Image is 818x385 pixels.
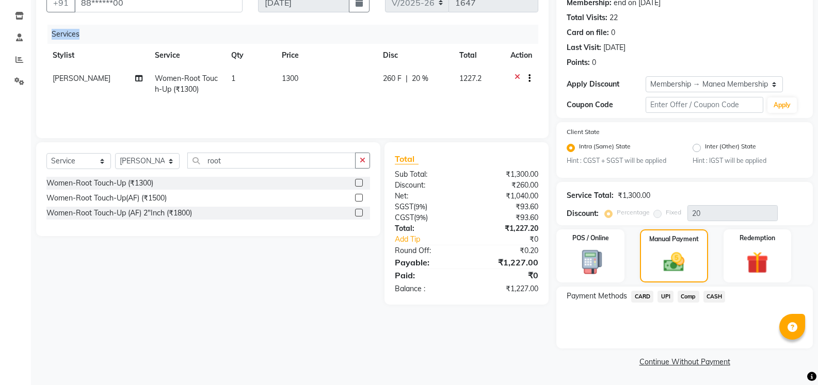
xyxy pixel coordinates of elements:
[46,178,153,189] div: Women-Root Touch-Up (₹1300)
[579,142,631,154] label: Intra (Same) State
[467,223,546,234] div: ₹1,227.20
[567,208,599,219] div: Discount:
[53,74,110,83] span: [PERSON_NAME]
[282,74,298,83] span: 1300
[467,245,546,256] div: ₹0.20
[567,99,645,110] div: Coupon Code
[567,156,677,165] small: Hint : CGST + SGST will be applied
[46,44,149,67] th: Stylist
[395,213,414,222] span: CGST
[567,42,601,53] div: Last Visit:
[225,44,276,67] th: Qty
[155,74,218,94] span: Women-Root Touch-Up (₹1300)
[387,223,467,234] div: Total:
[740,249,775,276] img: _gift.svg
[703,291,726,303] span: CASH
[592,57,596,68] div: 0
[416,213,426,222] span: 9%
[740,233,775,243] label: Redemption
[387,234,480,245] a: Add Tip
[231,74,235,83] span: 1
[387,180,467,191] div: Discount:
[276,44,377,67] th: Price
[567,79,645,90] div: Apply Discount
[705,142,756,154] label: Inter (Other) State
[567,291,627,302] span: Payment Methods
[631,291,653,303] span: CARD
[387,245,467,256] div: Round Off:
[693,156,803,165] small: Hint : IGST will be applied
[567,190,614,201] div: Service Total:
[567,127,600,137] label: Client State
[611,27,615,38] div: 0
[47,25,546,44] div: Services
[459,74,482,83] span: 1227.2
[467,256,546,269] div: ₹1,227.00
[504,44,538,67] th: Action
[767,97,797,113] button: Apply
[387,283,467,294] div: Balance :
[467,283,546,294] div: ₹1,227.00
[617,208,650,217] label: Percentage
[395,154,419,164] span: Total
[567,27,609,38] div: Card on file:
[453,44,504,67] th: Total
[603,42,625,53] div: [DATE]
[187,153,356,169] input: Search or Scan
[46,208,192,219] div: Women-Root Touch-Up (AF) 2"Inch (₹1800)
[467,202,546,212] div: ₹93.60
[666,208,681,217] label: Fixed
[610,12,618,23] div: 22
[558,357,811,367] a: Continue Without Payment
[678,291,699,303] span: Comp
[387,169,467,180] div: Sub Total:
[567,57,590,68] div: Points:
[567,12,607,23] div: Total Visits:
[467,191,546,202] div: ₹1,040.00
[387,202,467,212] div: ( )
[406,73,408,84] span: |
[415,203,425,211] span: 9%
[480,234,546,245] div: ₹0
[572,233,609,243] label: POS / Online
[657,250,691,274] img: _cash.svg
[657,291,673,303] span: UPI
[467,180,546,191] div: ₹260.00
[387,269,467,281] div: Paid:
[618,190,650,201] div: ₹1,300.00
[395,202,413,211] span: SGST
[467,169,546,180] div: ₹1,300.00
[467,212,546,223] div: ₹93.60
[383,73,402,84] span: 260 F
[412,73,428,84] span: 20 %
[573,249,608,275] img: _pos-terminal.svg
[387,256,467,269] div: Payable:
[377,44,453,67] th: Disc
[46,193,167,204] div: Women-Root Touch-Up(AF) (₹1500)
[387,212,467,223] div: ( )
[646,97,763,113] input: Enter Offer / Coupon Code
[387,191,467,202] div: Net:
[649,235,699,244] label: Manual Payment
[467,269,546,281] div: ₹0
[149,44,225,67] th: Service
